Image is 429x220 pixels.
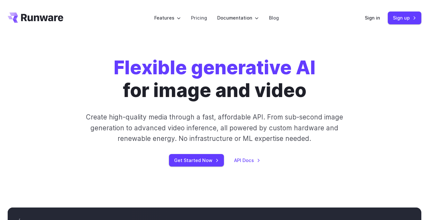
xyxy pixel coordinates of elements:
p: Create high-quality media through a fast, affordable API. From sub-second image generation to adv... [82,112,347,144]
strong: Flexible generative AI [114,56,316,79]
a: Sign up [388,12,421,24]
a: Blog [269,14,279,21]
a: Sign in [365,14,380,21]
h1: for image and video [114,56,316,102]
label: Features [154,14,181,21]
a: Get Started Now [169,154,224,167]
a: API Docs [234,157,260,164]
a: Go to / [8,12,63,23]
label: Documentation [217,14,259,21]
a: Pricing [191,14,207,21]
